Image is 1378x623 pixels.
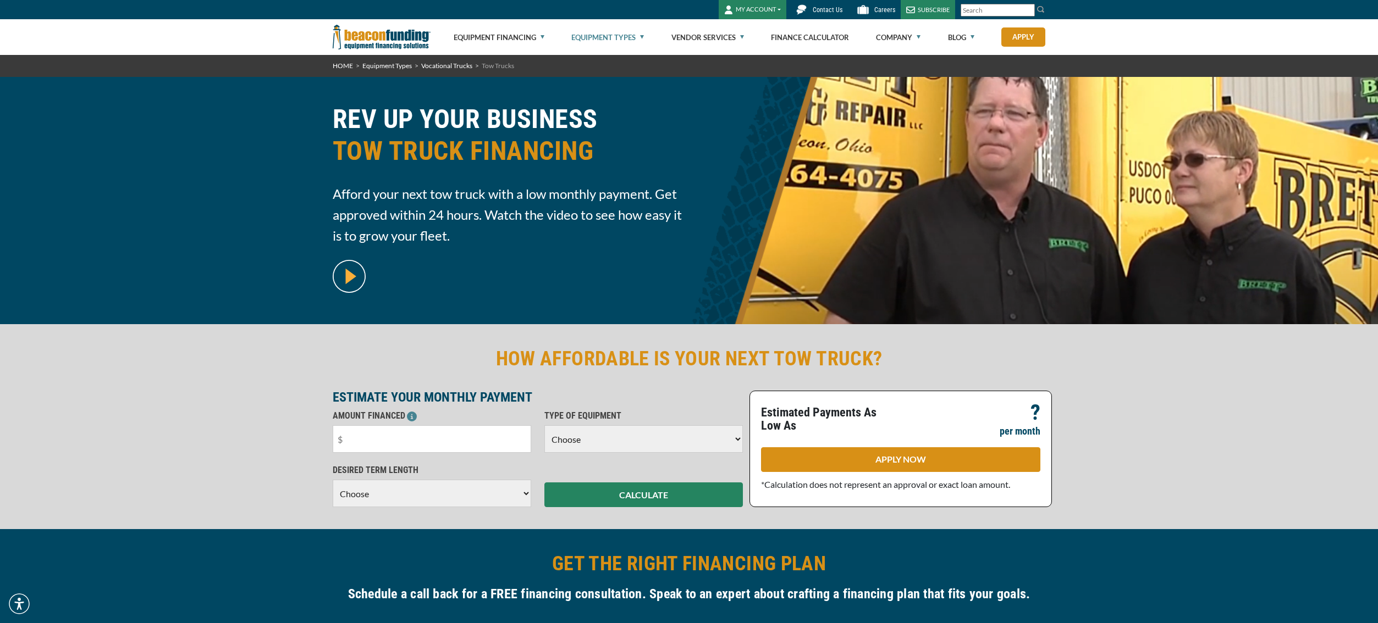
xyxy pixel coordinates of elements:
p: per month [1000,425,1040,438]
a: Finance Calculator [771,20,849,55]
span: Contact Us [813,6,842,14]
h1: REV UP YOUR BUSINESS [333,103,682,175]
a: Vocational Trucks [421,62,472,70]
h2: GET THE RIGHT FINANCING PLAN [333,551,1045,576]
img: Beacon Funding Corporation logo [333,19,431,55]
a: HOME [333,62,353,70]
a: Company [876,20,920,55]
span: TOW TRUCK FINANCING [333,135,682,167]
a: APPLY NOW [761,447,1040,472]
p: DESIRED TERM LENGTH [333,464,531,477]
span: Afford your next tow truck with a low monthly payment. Get approved within 24 hours. Watch the vi... [333,183,682,246]
a: Apply [1001,27,1045,47]
a: Vendor Services [671,20,744,55]
span: Tow Trucks [482,62,514,70]
a: Equipment Financing [454,20,544,55]
img: video modal pop-up play button [333,260,366,293]
a: Clear search text [1023,6,1032,15]
p: ? [1030,406,1040,419]
p: Estimated Payments As Low As [761,406,894,432]
span: *Calculation does not represent an approval or exact loan amount. [761,479,1010,489]
p: ESTIMATE YOUR MONTHLY PAYMENT [333,391,743,404]
img: Search [1037,5,1045,14]
input: $ [333,425,531,453]
h4: Schedule a call back for a FREE financing consultation. Speak to an expert about crafting a finan... [333,585,1045,603]
button: CALCULATE [544,482,743,507]
span: Careers [874,6,895,14]
p: TYPE OF EQUIPMENT [544,409,743,422]
a: Blog [948,20,974,55]
p: AMOUNT FINANCED [333,409,531,422]
a: Equipment Types [571,20,644,55]
input: Search [961,4,1035,16]
h2: HOW AFFORDABLE IS YOUR NEXT TOW TRUCK? [333,346,1045,371]
a: Equipment Types [362,62,412,70]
